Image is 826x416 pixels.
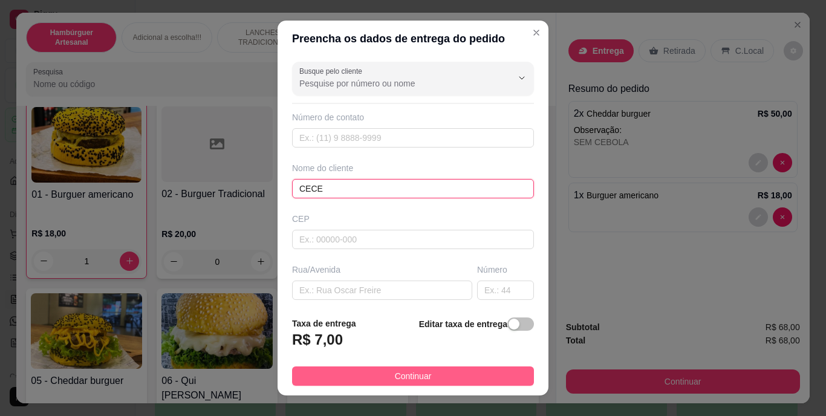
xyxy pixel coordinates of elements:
[292,319,356,328] strong: Taxa de entrega
[292,330,343,349] h3: R$ 7,00
[419,319,507,329] strong: Editar taxa de entrega
[292,128,534,148] input: Ex.: (11) 9 8888-9999
[527,23,546,42] button: Close
[395,369,432,383] span: Continuar
[292,230,534,249] input: Ex.: 00000-000
[278,21,548,57] header: Preencha os dados de entrega do pedido
[292,366,534,386] button: Continuar
[292,281,472,300] input: Ex.: Rua Oscar Freire
[512,68,532,88] button: Show suggestions
[292,264,472,276] div: Rua/Avenida
[299,77,493,89] input: Busque pelo cliente
[292,179,534,198] input: Ex.: João da Silva
[477,264,534,276] div: Número
[292,213,534,225] div: CEP
[292,111,534,123] div: Número de contato
[477,281,534,300] input: Ex.: 44
[292,162,534,174] div: Nome do cliente
[299,66,366,76] label: Busque pelo cliente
